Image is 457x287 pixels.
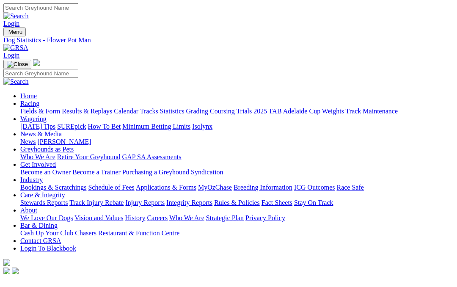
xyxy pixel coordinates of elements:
[37,138,91,145] a: [PERSON_NAME]
[198,184,232,191] a: MyOzChase
[20,229,454,237] div: Bar & Dining
[245,214,285,221] a: Privacy Policy
[136,184,196,191] a: Applications & Forms
[3,44,28,52] img: GRSA
[3,78,29,86] img: Search
[20,161,56,168] a: Get Involved
[20,146,74,153] a: Greyhounds as Pets
[214,199,260,206] a: Rules & Policies
[20,199,68,206] a: Stewards Reports
[346,108,398,115] a: Track Maintenance
[20,207,37,214] a: About
[75,229,179,237] a: Chasers Restaurant & Function Centre
[206,214,244,221] a: Strategic Plan
[3,69,78,78] input: Search
[140,108,158,115] a: Tracks
[20,138,36,145] a: News
[20,191,65,199] a: Care & Integrity
[20,184,86,191] a: Bookings & Scratchings
[169,214,204,221] a: Who We Are
[166,199,212,206] a: Integrity Reports
[88,184,134,191] a: Schedule of Fees
[236,108,252,115] a: Trials
[20,176,43,183] a: Industry
[191,168,223,176] a: Syndication
[3,28,26,36] button: Toggle navigation
[72,168,121,176] a: Become a Trainer
[294,184,335,191] a: ICG Outcomes
[20,229,73,237] a: Cash Up Your Club
[322,108,344,115] a: Weights
[20,92,37,99] a: Home
[3,3,78,12] input: Search
[160,108,184,115] a: Statistics
[114,108,138,115] a: Calendar
[3,259,10,266] img: logo-grsa-white.png
[192,123,212,130] a: Isolynx
[69,199,124,206] a: Track Injury Rebate
[234,184,292,191] a: Breeding Information
[3,268,10,274] img: facebook.svg
[3,12,29,20] img: Search
[3,52,19,59] a: Login
[20,115,47,122] a: Wagering
[20,153,55,160] a: Who We Are
[20,237,61,244] a: Contact GRSA
[125,214,145,221] a: History
[294,199,333,206] a: Stay On Track
[253,108,320,115] a: 2025 TAB Adelaide Cup
[186,108,208,115] a: Grading
[7,61,28,68] img: Close
[20,123,454,130] div: Wagering
[8,29,22,35] span: Menu
[33,59,40,66] img: logo-grsa-white.png
[20,222,58,229] a: Bar & Dining
[3,20,19,27] a: Login
[20,168,71,176] a: Become an Owner
[20,245,76,252] a: Login To Blackbook
[262,199,292,206] a: Fact Sheets
[57,153,121,160] a: Retire Your Greyhound
[125,199,165,206] a: Injury Reports
[147,214,168,221] a: Careers
[88,123,121,130] a: How To Bet
[62,108,112,115] a: Results & Replays
[122,168,189,176] a: Purchasing a Greyhound
[20,214,73,221] a: We Love Our Dogs
[122,123,190,130] a: Minimum Betting Limits
[20,138,454,146] div: News & Media
[3,60,31,69] button: Toggle navigation
[20,199,454,207] div: Care & Integrity
[3,36,454,44] a: Dog Statistics - Flower Pot Man
[210,108,235,115] a: Coursing
[20,108,60,115] a: Fields & Form
[57,123,86,130] a: SUREpick
[74,214,123,221] a: Vision and Values
[20,184,454,191] div: Industry
[12,268,19,274] img: twitter.svg
[20,123,55,130] a: [DATE] Tips
[20,153,454,161] div: Greyhounds as Pets
[20,130,62,138] a: News & Media
[20,100,39,107] a: Racing
[122,153,182,160] a: GAP SA Assessments
[20,168,454,176] div: Get Involved
[20,214,454,222] div: About
[336,184,363,191] a: Race Safe
[20,108,454,115] div: Racing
